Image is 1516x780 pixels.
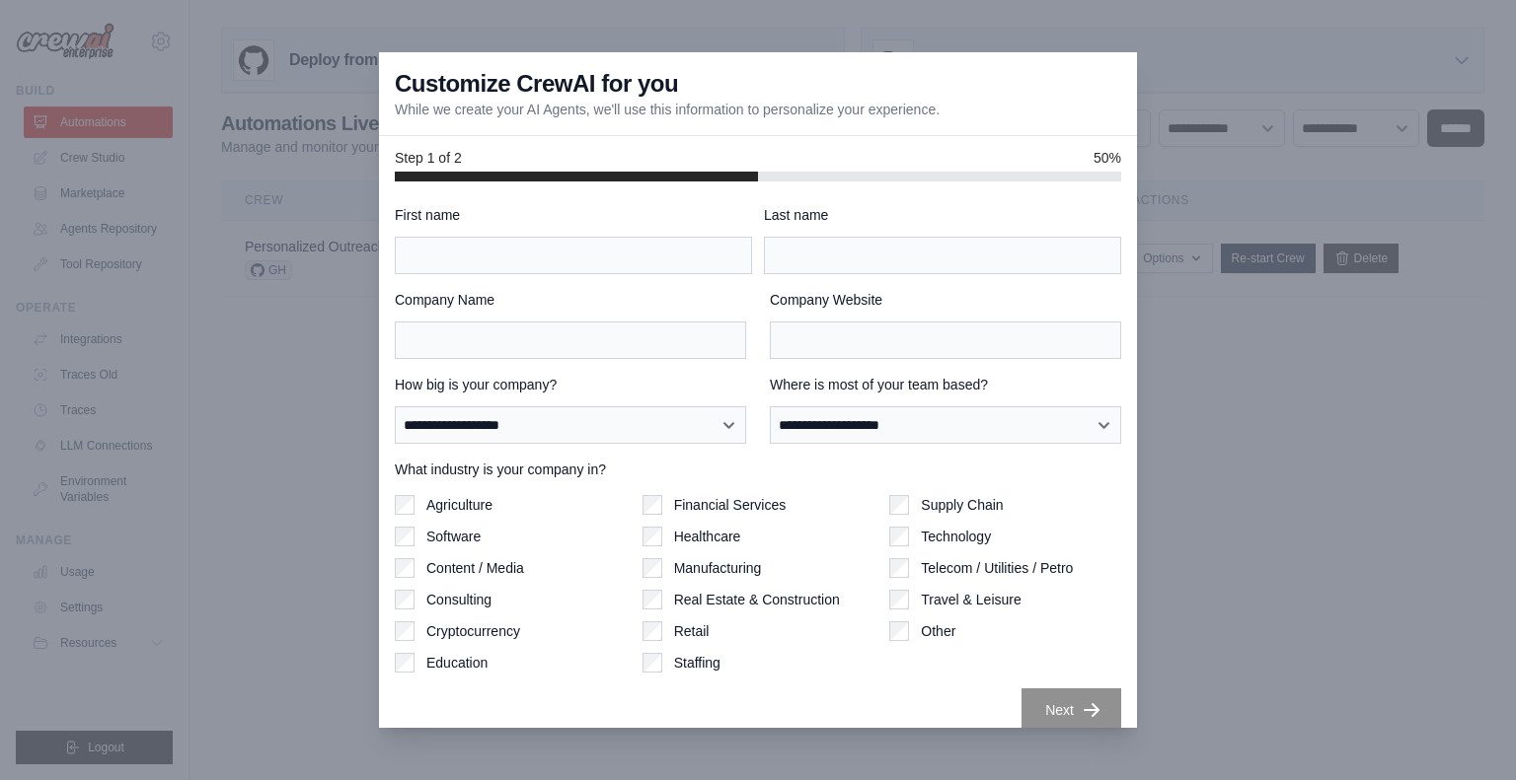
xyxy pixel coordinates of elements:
[426,621,520,641] label: Cryptocurrency
[674,495,787,515] label: Financial Services
[395,148,462,168] span: Step 1 of 2
[426,653,488,673] label: Education
[921,590,1021,609] label: Travel & Leisure
[674,653,720,673] label: Staffing
[395,205,752,225] label: First name
[395,375,746,394] label: How big is your company?
[764,205,1121,225] label: Last name
[921,495,1003,515] label: Supply Chain
[674,590,840,609] label: Real Estate & Construction
[1094,148,1121,168] span: 50%
[921,558,1073,578] label: Telecom / Utilities / Petro
[770,290,1121,310] label: Company Website
[1022,688,1121,732] button: Next
[426,558,524,578] label: Content / Media
[674,558,762,578] label: Manufacturing
[395,290,746,310] label: Company Name
[395,460,1121,479] label: What industry is your company in?
[921,527,991,546] label: Technology
[674,527,741,546] label: Healthcare
[395,100,940,119] p: While we create your AI Agents, we'll use this information to personalize your experience.
[674,621,710,641] label: Retail
[395,68,678,100] h3: Customize CrewAI for you
[426,590,492,609] label: Consulting
[426,495,493,515] label: Agriculture
[426,527,481,546] label: Software
[921,621,955,641] label: Other
[770,375,1121,394] label: Where is most of your team based?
